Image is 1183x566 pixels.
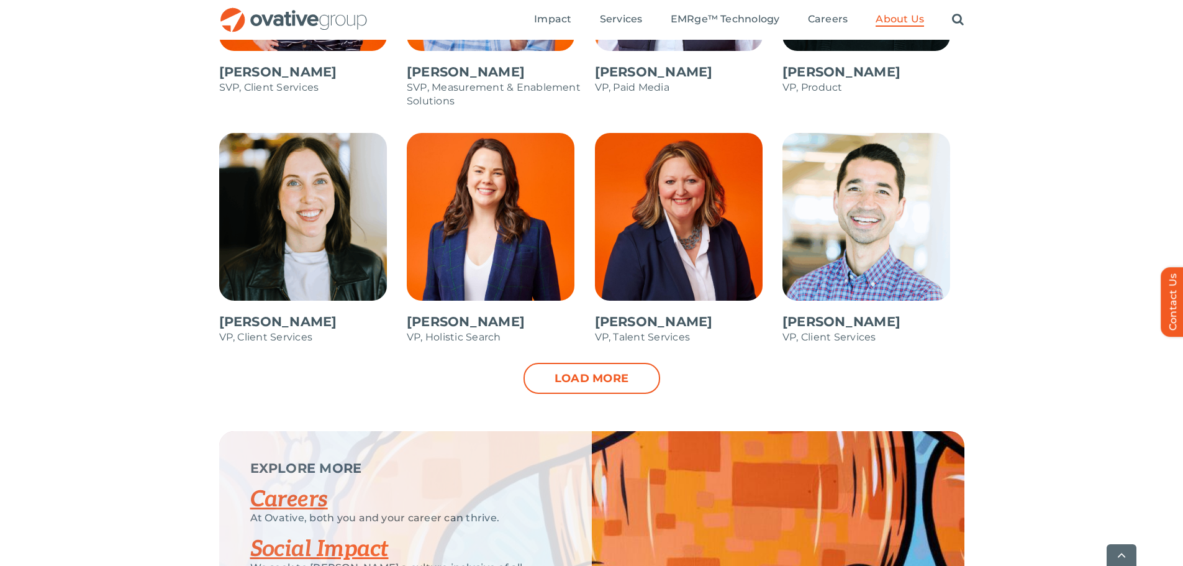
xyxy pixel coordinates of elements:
a: Impact [534,13,571,27]
a: Load more [524,363,660,394]
span: About Us [876,13,924,25]
span: EMRge™ Technology [671,13,780,25]
a: Search [952,13,964,27]
span: Services [600,13,643,25]
span: Impact [534,13,571,25]
span: Careers [808,13,848,25]
a: Social Impact [250,536,389,563]
a: Services [600,13,643,27]
p: EXPLORE MORE [250,462,561,475]
a: Careers [250,486,328,513]
p: At Ovative, both you and your career can thrive. [250,512,561,524]
a: Careers [808,13,848,27]
a: EMRge™ Technology [671,13,780,27]
a: About Us [876,13,924,27]
a: OG_Full_horizontal_RGB [219,6,368,18]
